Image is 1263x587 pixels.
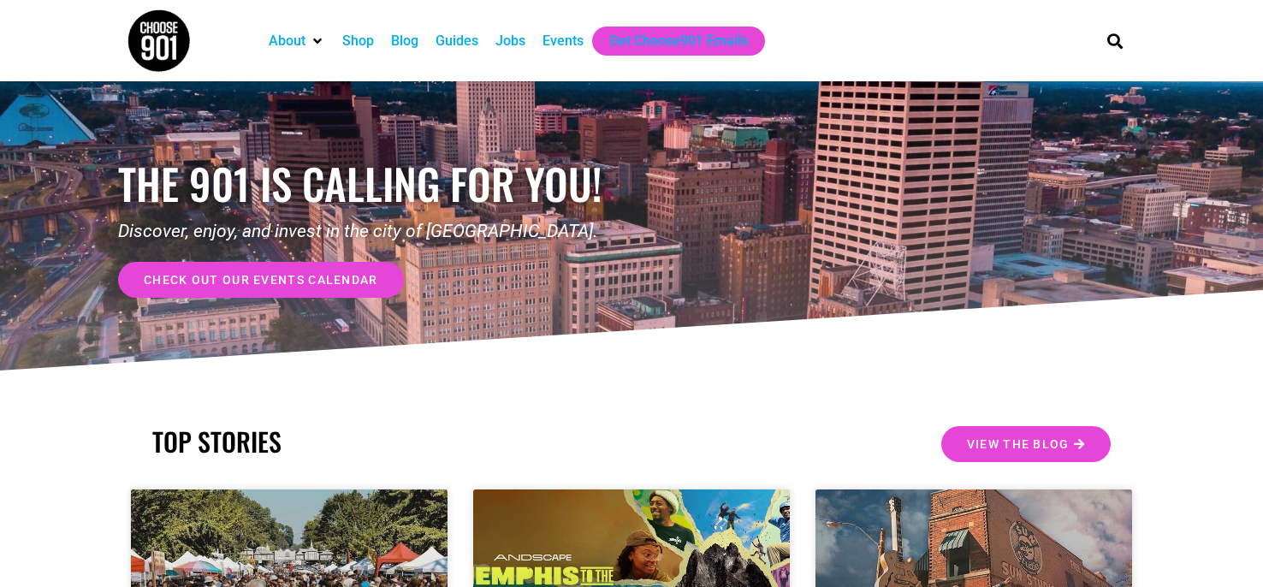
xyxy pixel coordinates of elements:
[941,426,1111,462] a: View the Blog
[118,218,631,246] p: Discover, enjoy, and invest in the city of [GEOGRAPHIC_DATA].
[495,31,525,51] a: Jobs
[118,158,631,209] h1: the 901 is calling for you!
[543,31,584,51] a: Events
[342,31,374,51] a: Shop
[1101,27,1130,55] div: Search
[436,31,478,51] a: Guides
[144,274,378,286] span: check out our events calendar
[609,31,748,51] a: Get Choose901 Emails
[118,262,404,298] a: check out our events calendar
[967,438,1070,450] span: View the Blog
[260,27,1078,56] nav: Main nav
[260,27,334,56] div: About
[391,31,418,51] a: Blog
[269,31,305,51] a: About
[152,426,623,457] h2: TOP STORIES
